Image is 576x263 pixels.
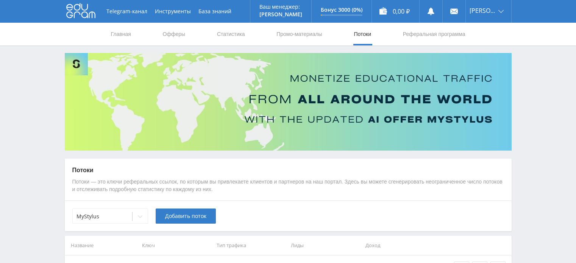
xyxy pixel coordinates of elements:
[259,4,302,10] p: Ваш менеджер:
[72,166,504,174] p: Потоки
[276,23,323,45] a: Промо-материалы
[156,209,216,224] button: Добавить поток
[162,23,186,45] a: Офферы
[288,236,362,255] th: Лиды
[353,23,372,45] a: Потоки
[65,236,139,255] th: Название
[110,23,132,45] a: Главная
[259,11,302,17] p: [PERSON_NAME]
[321,7,362,13] p: Бонус 3000 (0%)
[165,213,206,219] span: Добавить поток
[65,53,512,151] img: Banner
[72,178,504,193] p: Потоки — это ключи реферальных ссылок, по которым вы привлекаете клиентов и партнеров на наш порт...
[362,236,437,255] th: Доход
[216,23,246,45] a: Статистика
[402,23,466,45] a: Реферальная программа
[139,236,214,255] th: Ключ
[470,8,496,14] span: [PERSON_NAME]
[214,236,288,255] th: Тип трафика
